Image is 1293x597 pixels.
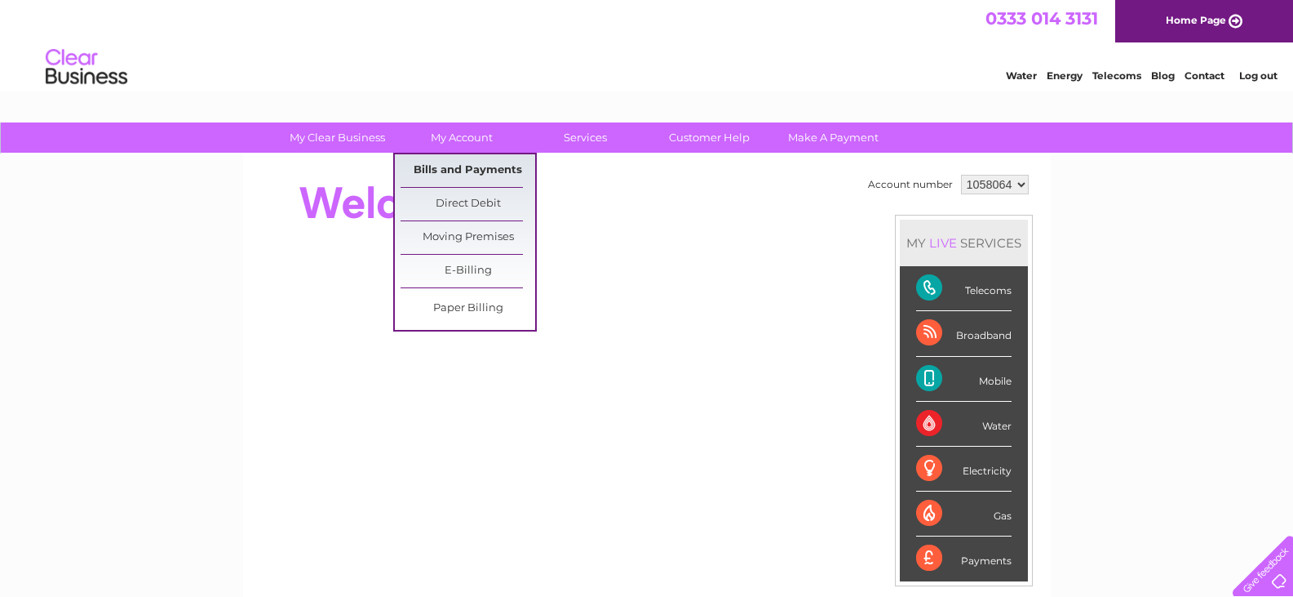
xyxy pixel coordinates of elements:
div: Water [916,402,1012,447]
a: Energy [1047,69,1083,82]
div: Mobile [916,357,1012,402]
div: LIVE [926,235,960,251]
div: Clear Business is a trading name of Verastar Limited (registered in [GEOGRAPHIC_DATA] No. 3667643... [262,9,1033,79]
a: My Clear Business [270,123,405,153]
a: Blog [1151,69,1175,82]
div: Electricity [916,447,1012,492]
a: My Account [394,123,529,153]
div: MY SERVICES [900,220,1028,266]
a: Direct Debit [401,188,535,221]
a: Moving Premises [401,221,535,254]
a: Services [518,123,653,153]
td: Account number [864,171,957,198]
a: E-Billing [401,255,535,287]
a: Bills and Payments [401,154,535,187]
img: logo.png [45,42,128,92]
a: Telecoms [1092,69,1141,82]
a: Make A Payment [766,123,901,153]
a: Paper Billing [401,292,535,325]
div: Gas [916,492,1012,537]
a: Water [1006,69,1037,82]
a: 0333 014 3131 [985,8,1098,29]
div: Payments [916,537,1012,581]
a: Contact [1185,69,1224,82]
div: Telecoms [916,266,1012,311]
a: Customer Help [642,123,777,153]
div: Broadband [916,311,1012,356]
a: Log out [1239,69,1278,82]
